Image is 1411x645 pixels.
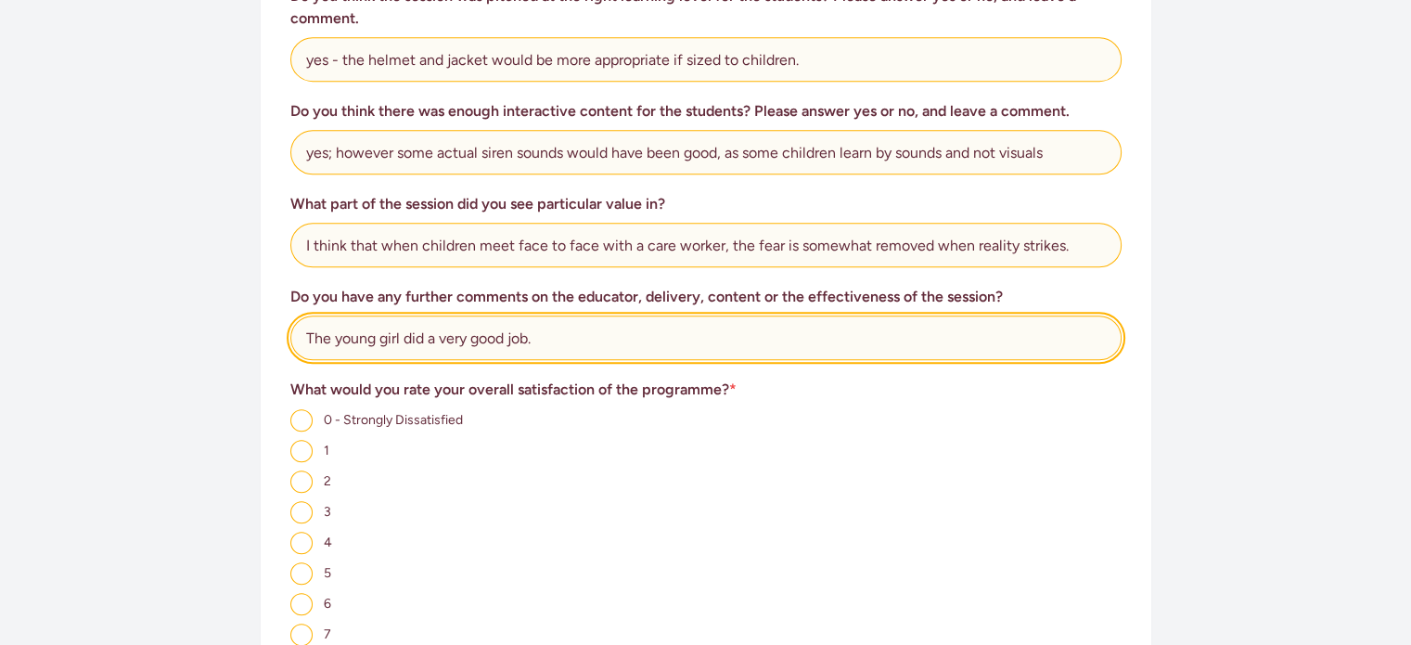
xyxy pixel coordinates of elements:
[290,593,313,615] input: 6
[290,501,313,523] input: 3
[324,626,331,642] span: 7
[290,286,1122,308] h3: Do you have any further comments on the educator, delivery, content or the effectiveness of the s...
[290,100,1122,123] h3: Do you think there was enough interactive content for the students? Please answer yes or no, and ...
[290,409,313,432] input: 0 - Strongly Dissatisfied
[324,535,332,550] span: 4
[290,193,1122,215] h3: What part of the session did you see particular value in?
[290,379,1122,401] h3: What would you rate your overall satisfaction of the programme?
[324,412,463,428] span: 0 - Strongly Dissatisfied
[324,596,331,612] span: 6
[324,565,331,581] span: 5
[290,471,313,493] input: 2
[290,440,313,462] input: 1
[290,562,313,585] input: 5
[324,504,331,520] span: 3
[324,473,331,489] span: 2
[290,532,313,554] input: 4
[324,443,329,458] span: 1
